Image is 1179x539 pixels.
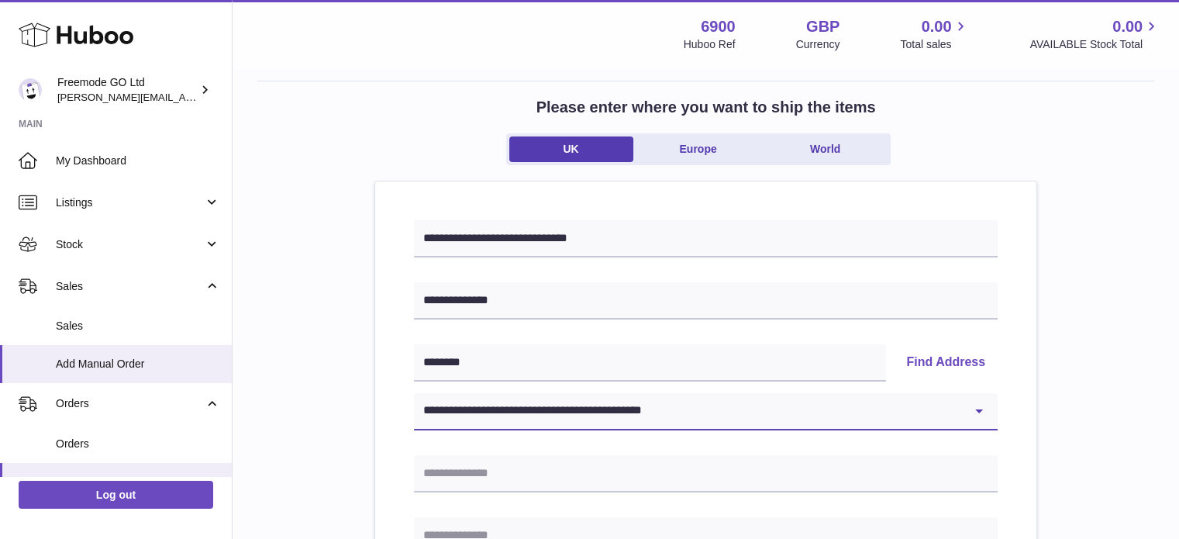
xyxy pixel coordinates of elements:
[900,16,969,52] a: 0.00 Total sales
[19,78,42,102] img: lenka.smikniarova@gioteck.com
[56,357,220,371] span: Add Manual Order
[56,437,220,451] span: Orders
[636,136,760,162] a: Europe
[56,237,204,252] span: Stock
[900,37,969,52] span: Total sales
[806,16,839,37] strong: GBP
[56,475,220,489] span: Add Manual Order
[509,136,633,162] a: UK
[536,97,876,118] h2: Please enter where you want to ship the items
[19,481,213,509] a: Log out
[764,136,888,162] a: World
[57,91,311,103] span: [PERSON_NAME][EMAIL_ADDRESS][DOMAIN_NAME]
[56,319,220,333] span: Sales
[796,37,840,52] div: Currency
[56,195,204,210] span: Listings
[684,37,736,52] div: Huboo Ref
[894,344,998,382] button: Find Address
[56,396,204,411] span: Orders
[57,75,197,105] div: Freemode GO Ltd
[701,16,736,37] strong: 6900
[1029,16,1160,52] a: 0.00 AVAILABLE Stock Total
[56,279,204,294] span: Sales
[1112,16,1143,37] span: 0.00
[922,16,952,37] span: 0.00
[1029,37,1160,52] span: AVAILABLE Stock Total
[56,154,220,168] span: My Dashboard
